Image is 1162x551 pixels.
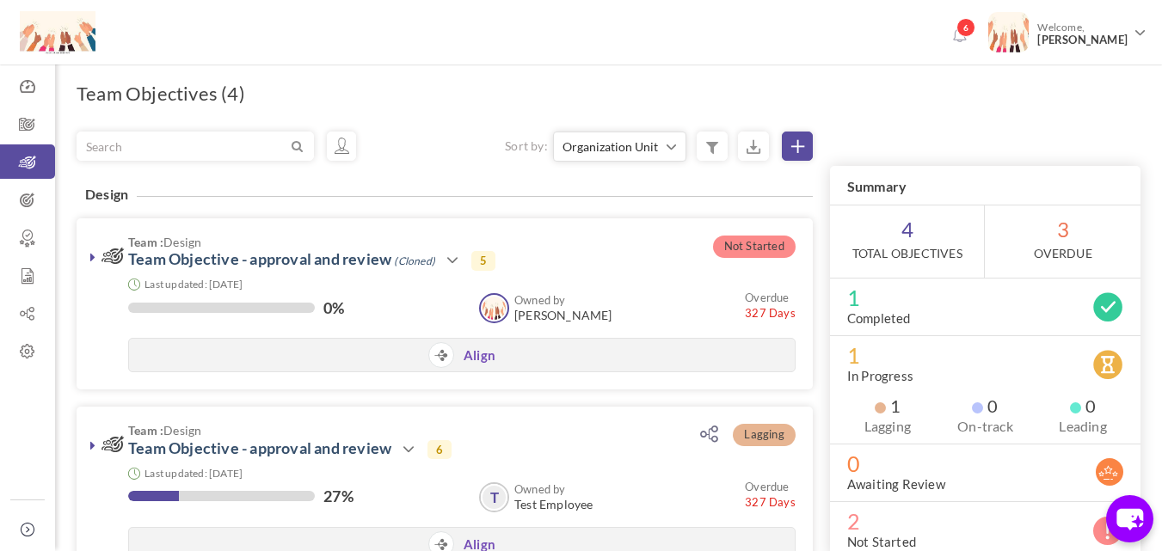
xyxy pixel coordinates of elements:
[981,5,1153,56] a: Photo Welcome,[PERSON_NAME]
[706,140,718,156] i: Filter
[852,245,962,262] label: Total Objectives
[128,424,649,437] span: Design
[847,367,913,384] label: In Progress
[745,290,796,321] small: 327 Days
[471,251,495,270] span: 5
[128,235,163,249] b: Team :
[563,138,664,156] span: Organization Unit
[847,346,1123,364] span: 1
[830,166,1140,205] h3: Summary
[985,205,1140,278] span: 3
[128,249,391,268] a: Team Objective - approval and review
[988,12,1029,52] img: Photo
[481,484,507,511] a: T
[738,132,769,161] small: Export
[505,138,548,155] label: Sort by:
[128,236,649,248] span: Design
[1070,397,1096,414] span: 0
[733,424,795,446] span: Lagging
[1037,34,1128,46] span: [PERSON_NAME]
[323,487,354,505] label: 27%
[128,438,391,457] a: Team Objective - approval and review
[77,187,137,202] h4: Design
[830,205,985,278] span: 4
[847,309,911,327] label: Completed
[782,132,813,161] a: Create Objective
[1034,245,1092,262] label: OverDue
[427,440,452,459] span: 6
[514,309,612,322] span: [PERSON_NAME]
[77,132,288,160] input: Search
[847,289,1123,306] span: 1
[323,299,344,316] label: 0%
[945,418,1026,435] label: On-track
[128,423,163,438] b: Team :
[972,397,998,414] span: 0
[1029,12,1132,55] span: Welcome,
[847,475,945,493] label: Awaiting Review
[327,132,356,161] a: Objectives assigned to me
[144,278,243,291] small: Last updated: [DATE]
[847,533,916,550] label: Not Started
[20,11,95,54] img: Logo
[745,480,789,493] small: Overdue
[514,498,593,511] span: Test Employee
[1106,495,1153,542] button: chat-button
[945,22,973,50] a: Notifications
[847,512,1123,530] span: 2
[745,479,796,510] small: 327 Days
[875,397,901,414] span: 1
[847,418,928,435] label: Lagging
[514,293,566,307] b: Owned by
[847,455,1123,472] span: 0
[1042,418,1123,435] label: Leading
[514,482,566,496] b: Owned by
[745,291,789,304] small: Overdue
[713,236,796,258] span: Not Started
[144,467,243,480] small: Last updated: [DATE]
[77,82,245,106] h1: Team Objectives (4)
[394,255,435,266] a: (Cloned)
[553,132,686,162] button: Organization Unit
[956,18,975,37] span: 6
[464,347,495,365] a: Align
